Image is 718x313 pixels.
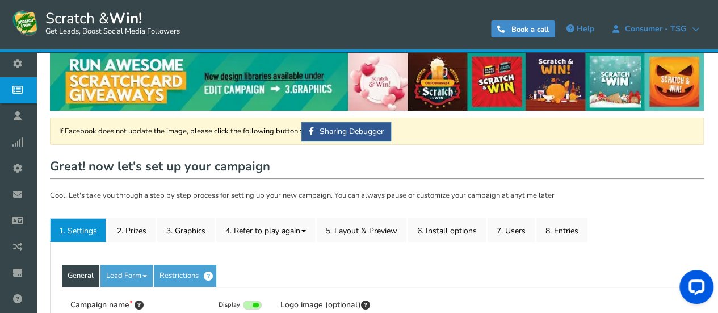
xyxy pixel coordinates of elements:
small: Get Leads, Boost Social Media Followers [45,27,180,36]
div: If Facebook does not update the image, please click the following button : [50,118,704,145]
a: 2. Prizes [108,218,156,242]
a: 1. Settings [50,218,106,242]
span: Book a call [511,24,549,35]
a: Scratch &Win! Get Leads, Boost Social Media Followers [11,9,180,37]
p: Cool. Let's take you through a step by step process for setting up your new campaign. You can alw... [50,190,704,202]
a: Lead Form [100,265,153,287]
a: Book a call [491,20,555,37]
img: Scratch and Win [11,9,40,37]
span: Help [577,23,594,34]
a: Restrictions [154,265,216,287]
a: Sharing Debugger [301,122,391,141]
iframe: LiveChat chat widget [670,265,718,313]
a: 5. Layout & Preview [317,218,406,242]
label: Logo image (optional) [280,299,370,311]
span: This image will be displayed on top of your contest screen. You can upload & preview different im... [361,299,370,312]
span: Consumer - TSG [619,24,692,34]
label: Campaign name [70,299,144,311]
a: 8. Entries [536,218,587,242]
a: 6. Install options [408,218,486,242]
a: 4. Refer to play again [216,218,315,242]
span: Display [219,301,240,310]
a: General [62,265,99,287]
strong: Win! [109,9,142,28]
h1: Great! now let's set up your campaign [50,156,704,179]
img: festival-poster-2020.webp [50,52,704,111]
a: 3. Graphics [157,218,215,242]
span: Tip: Choose a title that will attract more entries. For example: “Scratch & win a bracelet” will ... [135,299,144,312]
a: Help [561,20,600,38]
span: Scratch & [40,9,180,37]
a: 7. Users [488,218,535,242]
